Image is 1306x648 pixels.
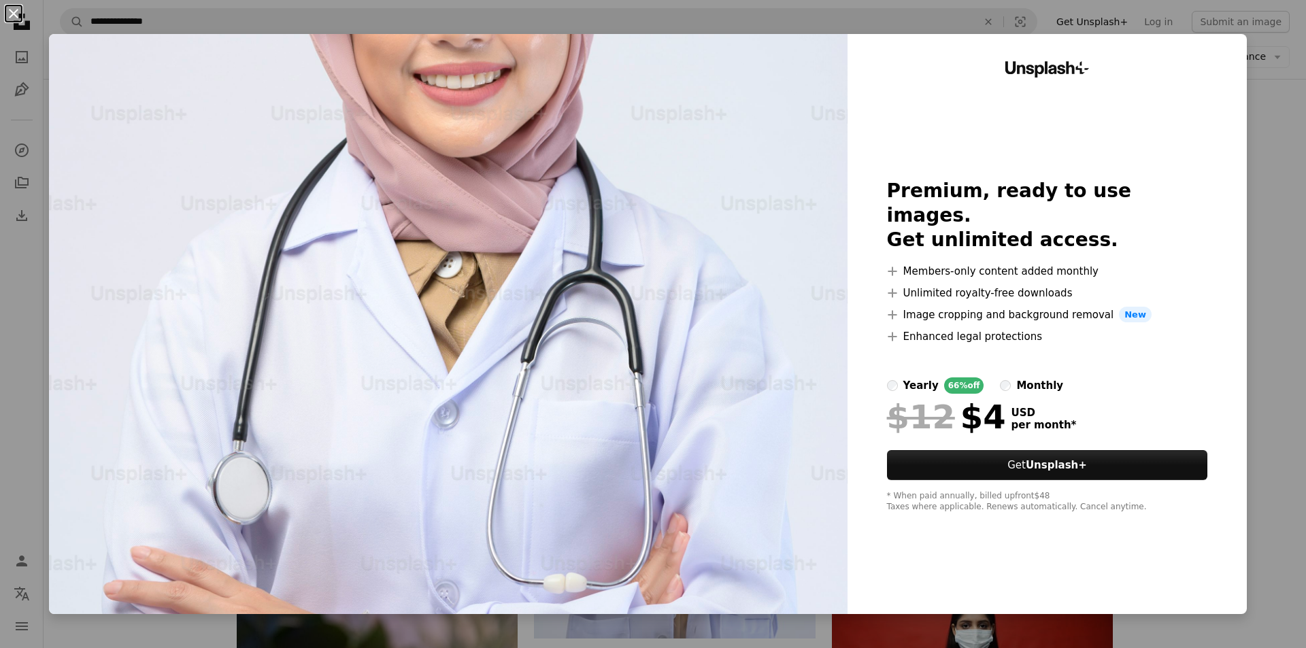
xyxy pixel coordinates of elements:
div: $4 [887,399,1006,434]
input: yearly66%off [887,380,898,391]
span: USD [1011,407,1077,419]
li: Enhanced legal protections [887,328,1208,345]
button: GetUnsplash+ [887,450,1208,480]
span: $12 [887,399,955,434]
h2: Premium, ready to use images. Get unlimited access. [887,179,1208,252]
div: yearly [903,377,939,394]
div: 66% off [944,377,984,394]
div: * When paid annually, billed upfront $48 Taxes where applicable. Renews automatically. Cancel any... [887,491,1208,513]
li: Image cropping and background removal [887,307,1208,323]
span: per month * [1011,419,1077,431]
strong: Unsplash+ [1026,459,1087,471]
span: New [1119,307,1152,323]
div: monthly [1016,377,1063,394]
input: monthly [1000,380,1011,391]
li: Unlimited royalty-free downloads [887,285,1208,301]
li: Members-only content added monthly [887,263,1208,279]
